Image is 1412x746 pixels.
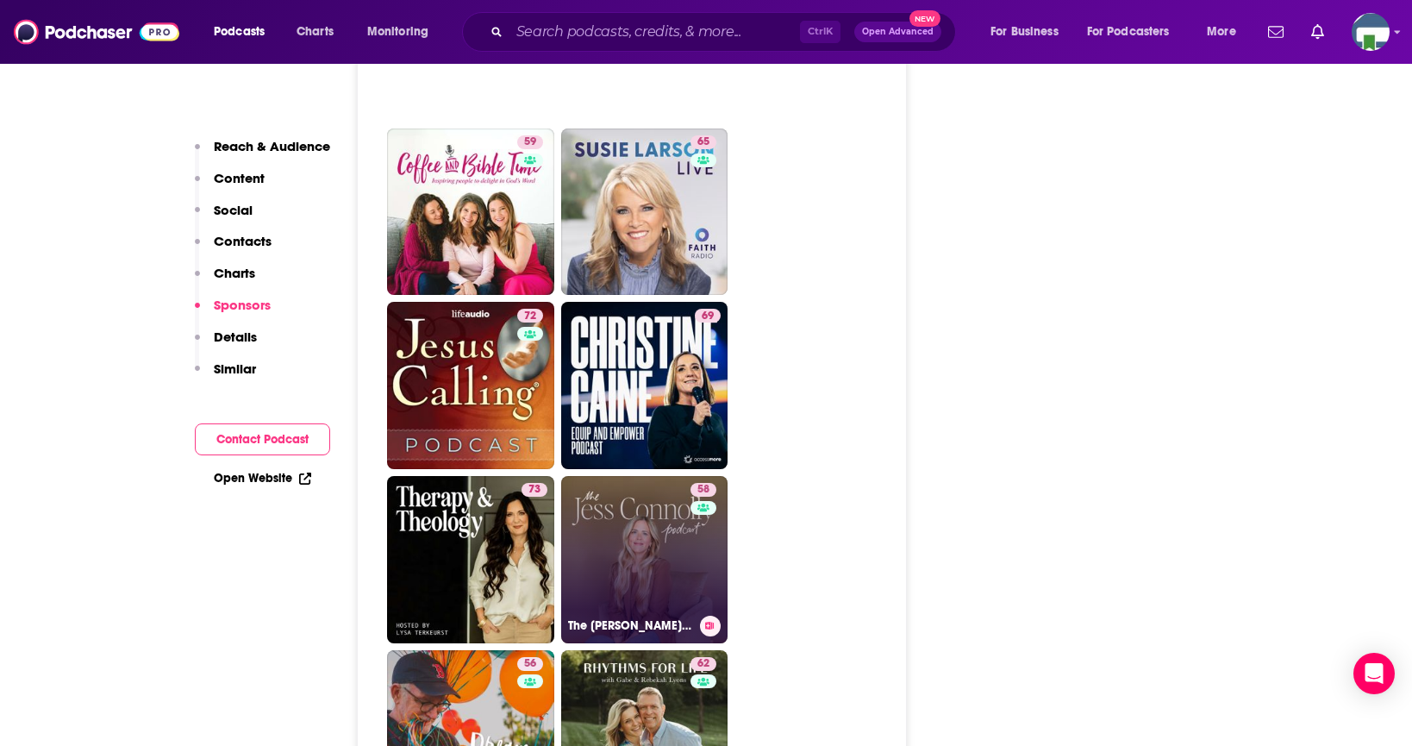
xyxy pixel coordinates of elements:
[524,308,536,325] span: 72
[214,233,272,249] p: Contacts
[690,483,716,497] a: 58
[697,134,709,151] span: 65
[387,476,554,643] a: 73
[690,135,716,149] a: 65
[1195,18,1258,46] button: open menu
[367,20,428,44] span: Monitoring
[297,20,334,44] span: Charts
[1087,20,1170,44] span: For Podcasters
[387,129,554,296] a: 59
[214,297,271,313] p: Sponsors
[214,360,256,377] p: Similar
[1261,17,1290,47] a: Show notifications dropdown
[517,309,543,323] a: 72
[195,329,257,360] button: Details
[909,10,940,27] span: New
[202,18,287,46] button: open menu
[195,360,256,392] button: Similar
[702,308,714,325] span: 69
[1353,653,1395,694] div: Open Intercom Messenger
[214,20,265,44] span: Podcasts
[214,265,255,281] p: Charts
[214,138,330,154] p: Reach & Audience
[509,18,800,46] input: Search podcasts, credits, & more...
[214,471,311,486] a: Open Website
[517,135,543,149] a: 59
[522,483,547,497] a: 73
[195,265,255,297] button: Charts
[1352,13,1390,51] button: Show profile menu
[524,655,536,673] span: 56
[697,655,709,673] span: 62
[862,28,934,36] span: Open Advanced
[195,297,271,329] button: Sponsors
[1304,17,1331,47] a: Show notifications dropdown
[214,170,265,186] p: Content
[1076,18,1195,46] button: open menu
[195,233,272,265] button: Contacts
[690,657,716,671] a: 62
[355,18,451,46] button: open menu
[214,202,253,218] p: Social
[990,20,1059,44] span: For Business
[1352,13,1390,51] span: Logged in as KCMedia
[285,18,344,46] a: Charts
[978,18,1080,46] button: open menu
[14,16,179,48] img: Podchaser - Follow, Share and Rate Podcasts
[695,309,721,323] a: 69
[195,202,253,234] button: Social
[561,302,728,469] a: 69
[195,170,265,202] button: Content
[800,21,840,43] span: Ctrl K
[195,138,330,170] button: Reach & Audience
[568,618,693,633] h3: The [PERSON_NAME] Podcast
[387,302,554,469] a: 72
[517,657,543,671] a: 56
[854,22,941,42] button: Open AdvancedNew
[561,476,728,643] a: 58The [PERSON_NAME] Podcast
[524,134,536,151] span: 59
[195,423,330,455] button: Contact Podcast
[1352,13,1390,51] img: User Profile
[697,481,709,498] span: 58
[478,12,972,52] div: Search podcasts, credits, & more...
[561,129,728,296] a: 65
[214,329,257,345] p: Details
[1207,20,1236,44] span: More
[528,481,540,498] span: 73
